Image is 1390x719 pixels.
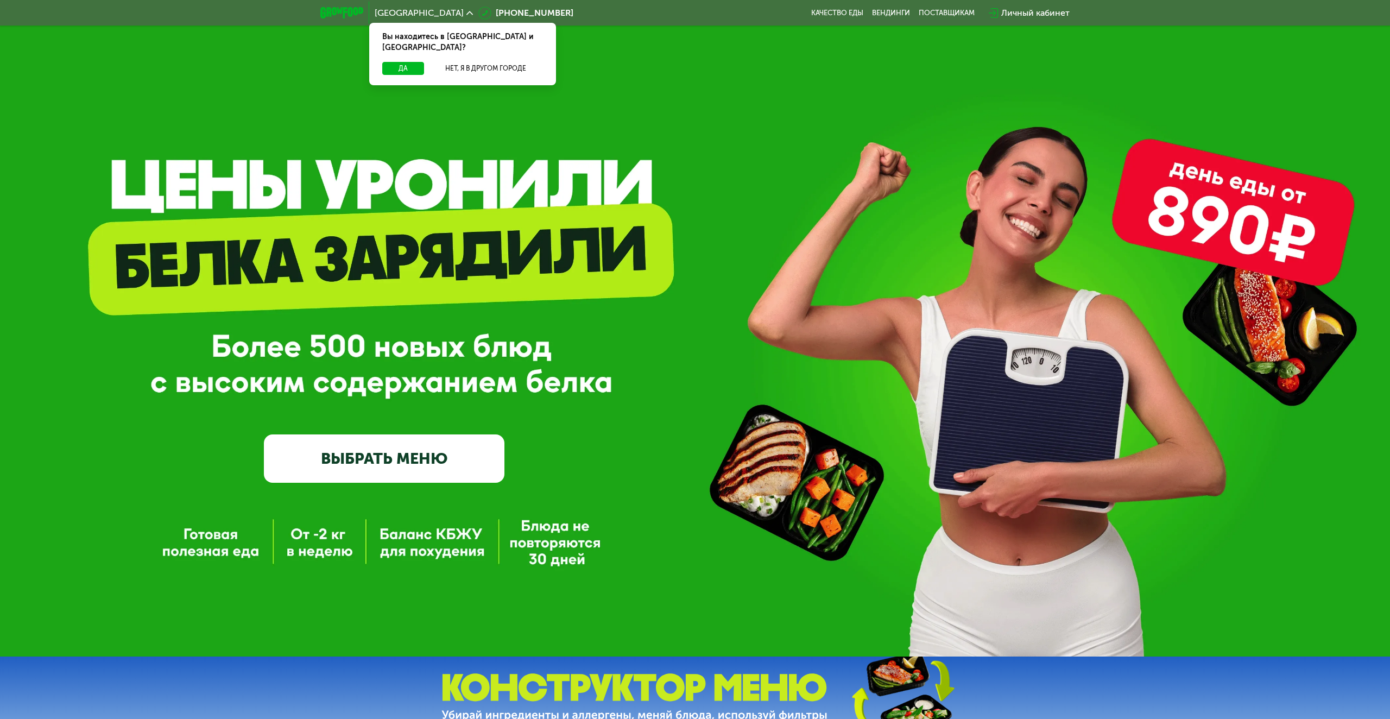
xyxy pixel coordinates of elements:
[919,9,975,17] div: поставщикам
[811,9,863,17] a: Качество еды
[872,9,910,17] a: Вендинги
[375,9,464,17] span: [GEOGRAPHIC_DATA]
[1001,7,1070,20] div: Личный кабинет
[428,62,543,75] button: Нет, я в другом городе
[264,434,504,483] a: ВЫБРАТЬ МЕНЮ
[369,23,556,62] div: Вы находитесь в [GEOGRAPHIC_DATA] и [GEOGRAPHIC_DATA]?
[382,62,424,75] button: Да
[478,7,573,20] a: [PHONE_NUMBER]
